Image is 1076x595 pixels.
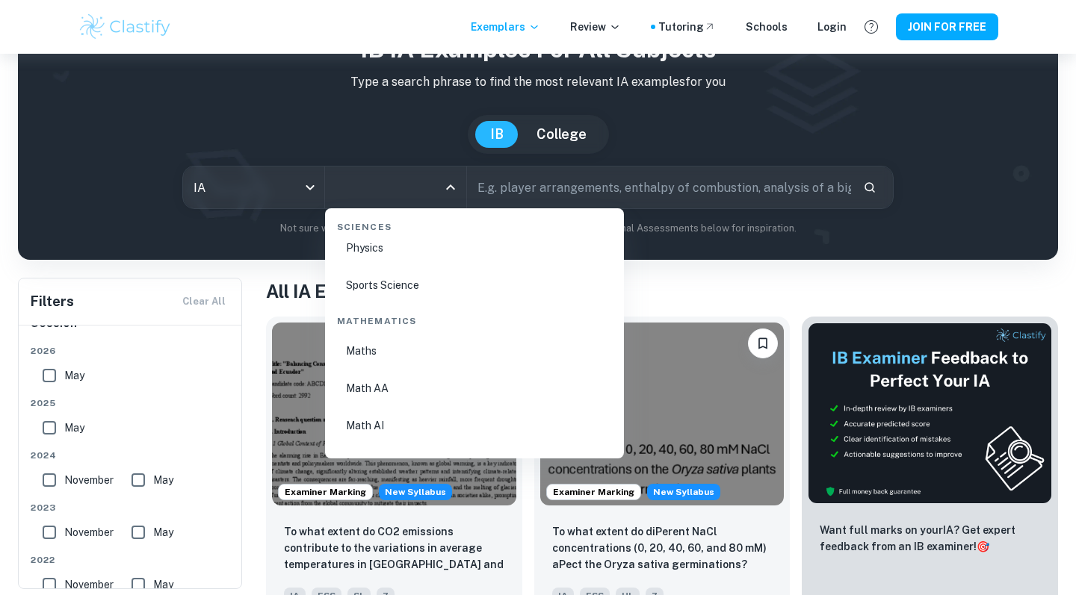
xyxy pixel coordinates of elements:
span: May [64,420,84,436]
li: Math AA [331,371,618,405]
button: JOIN FOR FREE [896,13,998,40]
p: Exemplars [471,19,540,35]
h6: Filters [31,291,74,312]
span: May [64,367,84,384]
span: 2026 [31,344,231,358]
button: College [522,121,602,148]
span: Examiner Marking [547,485,640,499]
p: Type a search phrase to find the most relevant IA examples for you [30,73,1046,91]
button: Help and Feedback [859,14,884,40]
img: ESS IA example thumbnail: To what extent do CO2 emissions contribu [272,323,516,505]
button: Search [857,175,882,200]
span: May [153,472,173,488]
div: Mathematics [331,302,618,334]
img: ESS IA example thumbnail: To what extent do diPerent NaCl concentr [540,323,785,505]
h1: All IA Examples [266,278,1058,305]
div: The Arts [331,443,618,474]
span: November [64,472,114,488]
span: 2022 [31,553,231,567]
span: 2023 [31,501,231,514]
p: Review [570,19,621,35]
span: May [153,524,173,541]
span: May [153,576,173,593]
a: Schools [746,19,788,35]
span: 2024 [31,449,231,462]
input: E.g. player arrangements, enthalpy of combustion, analysis of a big city... [467,166,851,208]
h6: Session [31,314,231,344]
p: To what extent do CO2 emissions contribute to the variations in average temperatures in Indonesia... [284,523,504,574]
li: Math AI [331,408,618,443]
div: Starting from the May 2026 session, the ESS IA requirements have changed. We created this exempla... [647,484,720,500]
span: New Syllabus [647,484,720,500]
span: 2025 [31,396,231,410]
img: Thumbnail [808,323,1052,504]
button: Please log in to bookmark exemplars [748,328,778,358]
span: 🎯 [977,541,989,552]
li: Physics [331,231,618,265]
li: Sports Science [331,268,618,302]
img: Clastify logo [78,12,173,42]
p: Not sure what to search for? You can always look through our example Internal Assessments below f... [30,221,1046,236]
a: Tutoring [658,19,716,35]
div: IA [183,166,324,208]
div: Starting from the May 2026 session, the ESS IA requirements have changed. We created this exempla... [379,484,452,500]
button: IB [475,121,519,148]
span: New Syllabus [379,484,452,500]
p: To what extent do diPerent NaCl concentrations (0, 20, 40, 60, and 80 mM) aPect the Oryza sativa ... [552,523,773,573]
div: Sciences [331,208,618,240]
li: Maths [331,334,618,368]
span: Examiner Marking [279,485,372,499]
p: Want full marks on your IA ? Get expert feedback from an IB examiner! [820,522,1040,555]
span: November [64,524,114,541]
a: Login [817,19,847,35]
span: November [64,576,114,593]
button: Close [440,177,461,198]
